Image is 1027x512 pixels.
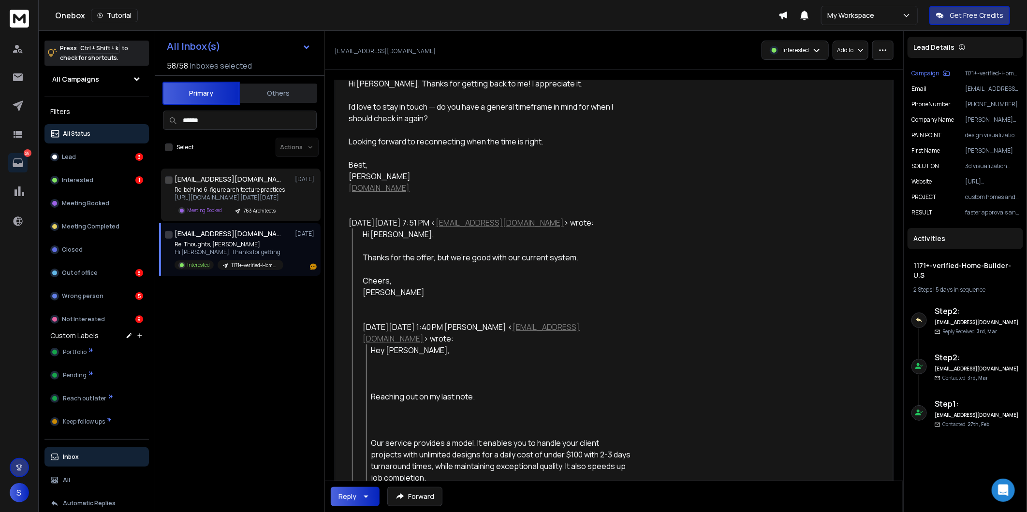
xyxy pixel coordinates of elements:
p: Get Free Credits [950,11,1003,20]
h1: 1171+-verified-Home-Builder-U.S [913,261,1017,280]
p: Inbox [63,453,79,461]
p: Lead Details [913,43,954,52]
h3: Filters [44,105,149,118]
label: Select [176,143,194,151]
span: Reach out later [63,395,106,402]
p: [PERSON_NAME] Construction [965,116,1019,124]
p: Hi [PERSON_NAME], Thanks for getting [175,248,283,256]
p: Interested [782,46,809,54]
div: [DATE][DATE] 7:51 PM < > wrote: [349,217,631,228]
h6: Step 2 : [935,305,1019,317]
p: [DATE] [295,230,317,238]
p: Re: Thoughts, [PERSON_NAME] [175,241,283,248]
p: [URL][DOMAIN_NAME] [965,178,1019,185]
p: Contacted [942,374,988,382]
button: S [10,483,29,502]
span: 2 Steps [913,285,932,294]
h3: Inboxes selected [190,60,252,71]
p: [DATE] [295,175,317,183]
p: Meeting Booked [187,207,222,214]
div: [DATE][DATE] 1:40 PM [PERSON_NAME] < > wrote: [363,321,631,344]
button: All Status [44,124,149,143]
button: Reply [331,487,380,506]
p: Interested [62,176,93,184]
button: Portfolio [44,342,149,362]
p: PAIN POINT [911,131,941,139]
button: Get Free Credits [929,6,1010,25]
p: 3d visualization design service [965,162,1019,170]
span: 27th, Feb [968,421,989,427]
h6: [EMAIL_ADDRESS][DOMAIN_NAME] [935,412,1019,419]
button: Primary [162,82,240,105]
p: Company Name [911,116,954,124]
p: PROJECT [911,193,936,201]
div: | [913,286,1017,294]
button: Meeting Booked [44,194,149,213]
p: Wrong person [62,292,103,300]
button: All Inbox(s) [159,37,319,56]
div: Activities [908,228,1023,249]
h6: Step 1 : [935,398,1019,410]
div: Looking forward to reconnecting when the time is right. [349,136,631,147]
button: Interested1 [44,171,149,190]
button: Reach out later [44,389,149,408]
h3: Custom Labels [50,331,99,341]
button: Wrong person5 [44,286,149,306]
button: All [44,470,149,490]
p: phoneNumber [911,100,951,108]
p: 1171+-verified-Home-Builder-U.S [231,262,278,269]
div: Onebox [55,9,778,22]
span: 58 / 58 [167,60,188,71]
p: [EMAIL_ADDRESS][DOMAIN_NAME] [965,85,1019,93]
button: Tutorial [91,9,138,22]
span: 3rd, Mar [977,328,997,335]
p: 763 Architects [243,207,276,214]
p: [PHONE_NUMBER] [965,100,1019,108]
p: Re: behind 6-figure architecture practices [175,186,285,194]
p: Out of office [62,269,98,277]
p: Meeting Booked [62,199,109,207]
div: Open Intercom Messenger [992,479,1015,502]
p: Campaign [911,70,939,77]
div: Hi [PERSON_NAME], Thanks for the offer, but we're good with our current system. Cheers, [PERSON_N... [363,228,631,310]
p: Add to [837,46,853,54]
h1: All Campaigns [52,74,99,84]
h1: [EMAIL_ADDRESS][DOMAIN_NAME] [175,229,281,239]
p: Interested [187,261,210,269]
h6: [EMAIL_ADDRESS][DOMAIN_NAME] [935,319,1019,326]
a: [DOMAIN_NAME] [349,183,410,193]
button: Keep follow ups [44,412,149,431]
div: 5 [135,292,143,300]
span: 5 days in sequence [936,285,985,294]
p: All Status [63,130,90,138]
p: Meeting Completed [62,223,119,230]
button: Forward [387,487,442,506]
p: Email [911,85,926,93]
p: Not Interested [62,315,105,323]
p: [EMAIL_ADDRESS][DOMAIN_NAME] [335,47,436,55]
p: First Name [911,147,940,155]
div: [PERSON_NAME] [349,171,631,182]
div: Hi [PERSON_NAME], Thanks for getting back to me! I appreciate it. [349,78,631,89]
button: All Campaigns [44,70,149,89]
h1: [EMAIL_ADDRESS][DOMAIN_NAME] [175,174,281,184]
p: Lead [62,153,76,161]
div: 8 [135,269,143,277]
button: Out of office8 [44,263,149,283]
button: Campaign [911,70,950,77]
p: [URL][DOMAIN_NAME] [DATE][DATE] [175,194,285,201]
span: Pending [63,371,87,379]
button: Meeting Completed [44,217,149,236]
div: I’d love to stay in touch — do you have a general timeframe in mind for when I should check in ag... [349,101,631,124]
p: Press to check for shortcuts. [60,43,128,63]
a: [EMAIL_ADDRESS][DOMAIN_NAME] [436,217,564,228]
p: SOLUTION [911,162,939,170]
h6: [EMAIL_ADDRESS][DOMAIN_NAME] [935,365,1019,372]
p: All [63,476,70,484]
p: 1171+-verified-Home-Builder-U.S [965,70,1019,77]
button: Pending [44,366,149,385]
button: Others [240,83,317,104]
